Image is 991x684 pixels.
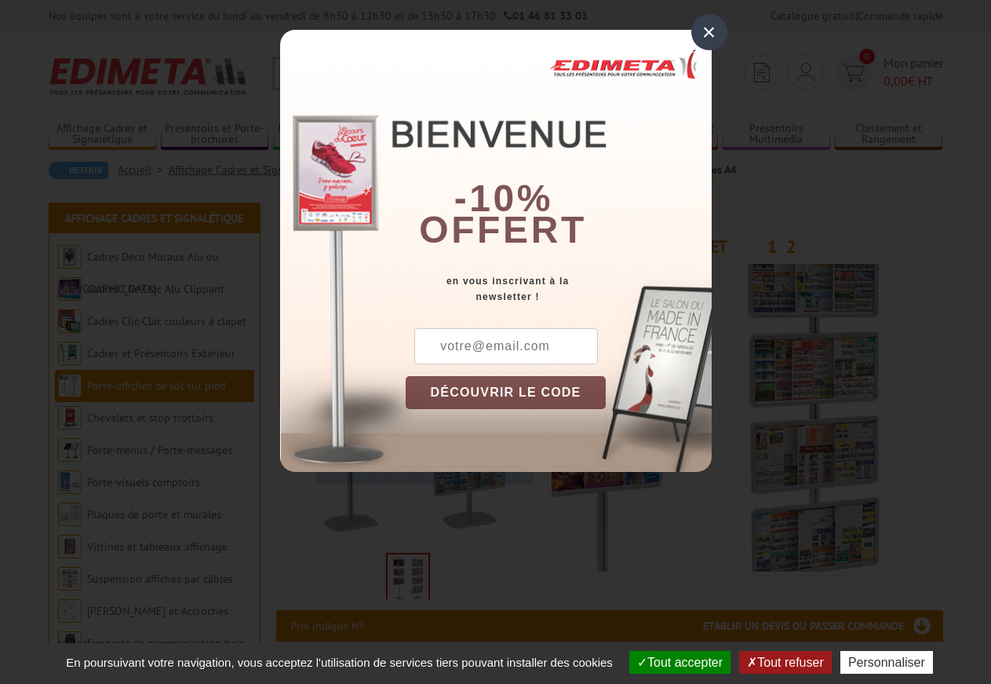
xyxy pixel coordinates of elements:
button: Tout accepter [629,651,730,674]
button: DÉCOUVRIR LE CODE [406,376,607,409]
div: × [691,14,727,50]
b: -10% [454,177,553,219]
input: votre@email.com [414,328,598,364]
button: Tout refuser [739,651,831,674]
div: en vous inscrivant à la newsletter ! [406,273,712,305]
span: En poursuivant votre navigation, vous acceptez l'utilisation de services tiers pouvant installer ... [58,656,621,669]
font: offert [419,209,587,251]
button: Personnaliser (fenêtre modale) [840,651,933,674]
